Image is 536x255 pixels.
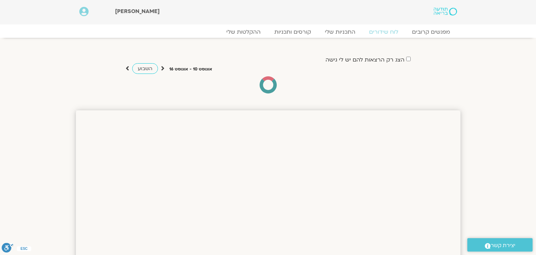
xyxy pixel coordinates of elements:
[132,63,158,74] a: השבוע
[405,29,457,35] a: מפגשים קרובים
[169,66,212,73] p: אוגוסט 10 - אוגוסט 16
[79,29,457,35] nav: Menu
[362,29,405,35] a: לוח שידורים
[138,65,152,72] span: השבוע
[318,29,362,35] a: התכניות שלי
[491,241,515,250] span: יצירת קשר
[267,29,318,35] a: קורסים ותכניות
[326,57,404,63] label: הצג רק הרצאות להם יש לי גישה
[115,8,160,15] span: [PERSON_NAME]
[467,238,533,252] a: יצירת קשר
[219,29,267,35] a: ההקלטות שלי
